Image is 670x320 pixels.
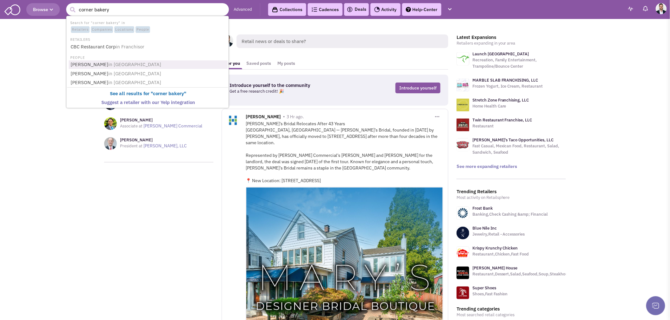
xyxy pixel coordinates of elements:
[69,89,228,98] a: See all results for "corner bakery"
[237,34,448,48] span: Retail news or deals to share?
[457,52,469,65] img: logo
[457,99,469,111] img: logo
[472,231,525,237] p: Jewelry,Retail - Accessories
[4,3,20,15] img: SmartAdmin
[402,3,441,16] a: Help-Center
[472,57,566,70] p: Recreation, Family Entertainment, Trampoline/Bounce Center
[66,3,229,16] input: Search
[243,58,274,69] a: Saved posts
[274,58,298,69] a: My posts
[457,34,566,40] h3: Latest Expansions
[69,60,228,69] a: [PERSON_NAME]in [GEOGRAPHIC_DATA]
[374,7,380,12] img: Activity.png
[472,83,543,89] p: Frozen Yogurt, Ice Cream, Restaurant
[110,90,186,96] b: See all results for " "
[472,137,554,143] a: [PERSON_NAME]'s Taco Opportunities, LLC
[472,206,493,211] a: Frost Bank
[143,123,202,129] a: [PERSON_NAME] Commercial
[457,189,566,194] h3: Trending Retailers
[234,7,252,13] a: Advanced
[120,117,202,123] h3: [PERSON_NAME]
[69,78,228,87] a: [PERSON_NAME]in [GEOGRAPHIC_DATA]
[136,26,150,33] span: People
[143,143,187,149] a: [PERSON_NAME], LLC
[67,19,228,34] li: Search for "corner bakery" in
[457,207,469,219] img: www.frostbank.com
[108,71,161,77] span: in [GEOGRAPHIC_DATA]
[472,117,532,123] a: Twin Restaurant Franchise, LLC
[287,114,304,120] span: 3 Hr ago.
[272,7,278,13] img: icon-collection-lavender-black.svg
[246,120,443,184] div: [PERSON_NAME]’s Bridal Relocates After 43 Years [GEOGRAPHIC_DATA], [GEOGRAPHIC_DATA] — [PERSON_NA...
[472,123,532,129] p: Restaurant
[472,97,529,103] a: Stretch Zone Franchising, LLC
[120,123,142,129] span: Associate at
[71,26,90,33] span: Retailers
[69,43,228,51] a: CBC Restaurant Corpin Franchisor
[268,3,306,16] a: Collections
[246,114,281,121] span: [PERSON_NAME]
[472,51,529,57] a: Launch [GEOGRAPHIC_DATA]
[312,7,317,12] img: Cadences_logo.png
[108,79,161,85] span: in [GEOGRAPHIC_DATA]
[457,306,566,312] h3: Trending categories
[114,26,134,33] span: Locations
[457,138,469,151] img: logo
[370,3,401,16] a: Activity
[472,271,572,277] p: Restaurant,Dessert,Salad,Seafood,Soup,Steakhouse
[69,70,228,78] a: [PERSON_NAME]in [GEOGRAPHIC_DATA]
[472,77,538,83] a: MARBLE SLAB FRANCHISING, LLC
[457,40,566,46] p: Retailers expanding in your area
[457,119,469,131] img: logo
[472,225,497,231] a: Blue Nile Inc
[153,90,184,96] b: corner bakery
[120,143,142,149] span: President at
[347,6,366,13] a: Deals
[472,291,508,297] p: Shoes,Fast Fashion
[472,285,496,291] a: Super Shoes
[69,98,228,107] a: Suggest a retailer with our Yelp integration
[120,103,142,109] span: Associate at
[308,3,343,16] a: Cadences
[120,137,187,143] h3: [PERSON_NAME]
[116,44,144,50] span: in Franchisor
[33,7,53,12] span: Browse
[457,312,566,318] p: Most searched retail categories
[472,211,548,218] p: Banking,Check Cashing &amp; Financial
[91,26,113,33] span: Companies
[457,163,517,169] a: See more expanding retailers
[656,3,667,14] img: Adam Shackleford
[101,99,195,105] b: Suggest a retailer with our Yelp integration
[472,245,518,251] a: Krispy Krunchy Chicken
[230,83,349,88] h3: Introduce yourself to the community
[457,79,469,91] img: logo
[406,7,411,12] img: help.png
[26,3,60,16] button: Browse
[457,227,469,239] img: www.bluenile.com
[457,194,566,201] p: Most activity on Retailsphere
[395,83,440,93] a: Introduce yourself
[457,247,469,259] img: www.krispykrunchy.com
[472,265,518,271] a: [PERSON_NAME] House
[222,58,243,69] a: For you
[472,103,529,109] p: Home Health Care
[67,36,228,42] li: RETAILERS
[472,143,566,156] p: Fast Casual, Mexican Food, Restaurant, Salad, Sandwich, Seafood
[472,251,529,257] p: Restaurant,Chicken,Fast Food
[67,54,228,60] li: PEOPLE
[230,88,349,95] p: Get a free research credit! 🎉
[108,61,161,67] span: in [GEOGRAPHIC_DATA]
[143,103,204,109] a: [PERSON_NAME] & Associates
[347,6,353,13] img: icon-deals.svg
